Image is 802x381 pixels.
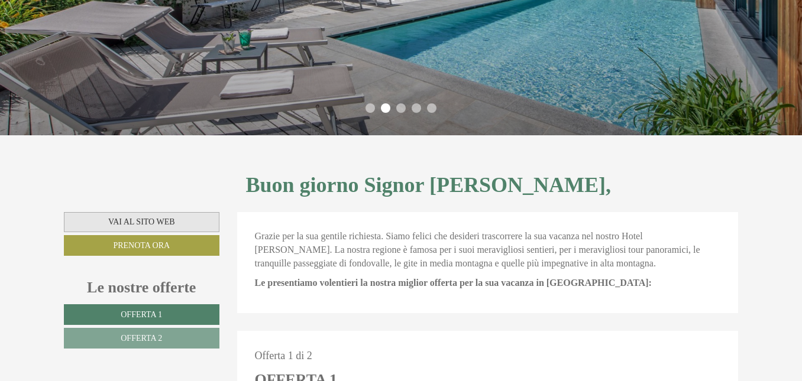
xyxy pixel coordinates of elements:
[255,230,721,271] p: Grazie per la sua gentile richiesta. Siamo felici che desideri trascorrere la sua vacanza nel nos...
[255,278,652,288] strong: Le presentiamo volentieri la nostra miglior offerta per la sua vacanza in [GEOGRAPHIC_DATA]:
[64,235,219,256] a: Prenota ora
[64,276,219,298] div: Le nostre offerte
[121,310,162,319] span: Offerta 1
[255,350,312,362] span: Offerta 1 di 2
[246,174,611,197] h1: Buon giorno Signor [PERSON_NAME],
[64,212,219,232] a: Vai al sito web
[121,334,162,343] span: Offerta 2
